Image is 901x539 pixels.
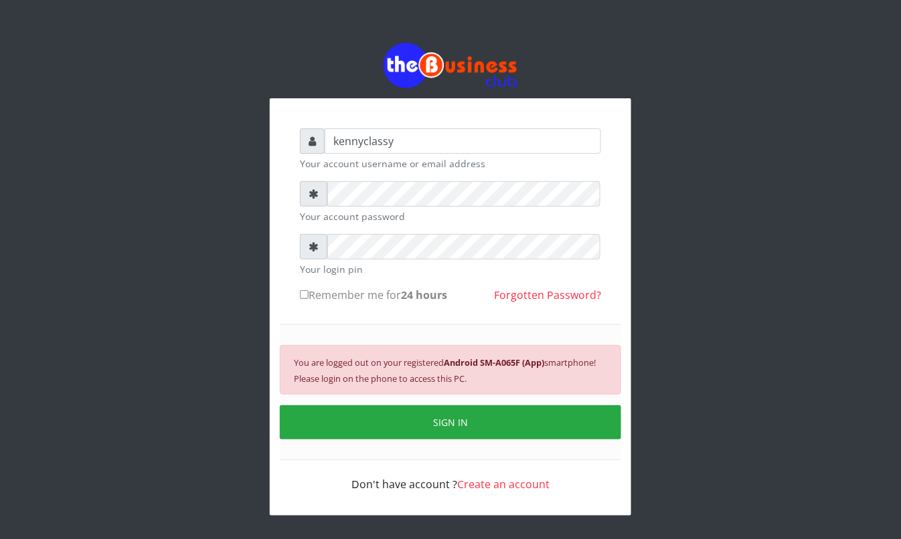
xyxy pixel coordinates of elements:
[300,290,309,299] input: Remember me for24 hours
[300,156,601,171] small: Your account username or email address
[300,460,601,492] div: Don't have account ?
[300,262,601,276] small: Your login pin
[401,288,447,302] b: 24 hours
[300,287,447,303] label: Remember me for
[294,356,596,385] small: You are logged out on your registered smartphone! Please login on the phone to access this PC.
[457,477,550,492] a: Create an account
[280,405,621,439] button: SIGN IN
[494,288,601,302] a: Forgotten Password?
[300,209,601,223] small: Your account password
[444,356,544,368] b: Android SM-A065F (App)
[325,128,601,154] input: Username or email address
